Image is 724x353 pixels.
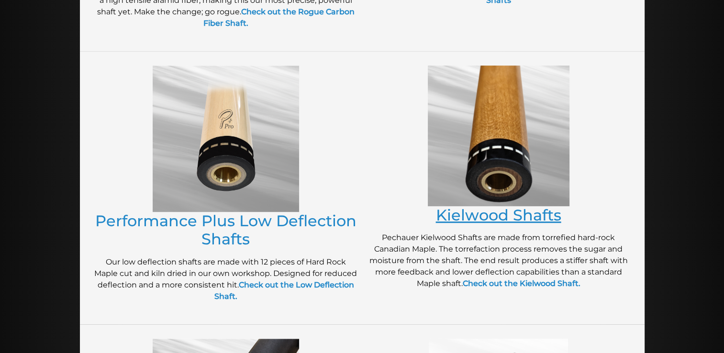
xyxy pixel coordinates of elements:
[463,279,580,288] a: Check out the Kielwood Shaft.
[436,206,561,224] a: Kielwood Shafts
[94,256,357,302] p: Our low deflection shafts are made with 12 pieces of Hard Rock Maple cut and kiln dried in our ow...
[95,211,356,248] a: Performance Plus Low Deflection Shafts
[214,280,354,301] a: Check out the Low Deflection Shaft.
[367,232,630,289] p: Pechauer Kielwood Shafts are made from torrefied hard-rock Canadian Maple. The torrefaction proce...
[203,7,355,28] a: Check out the Rogue Carbon Fiber Shaft.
